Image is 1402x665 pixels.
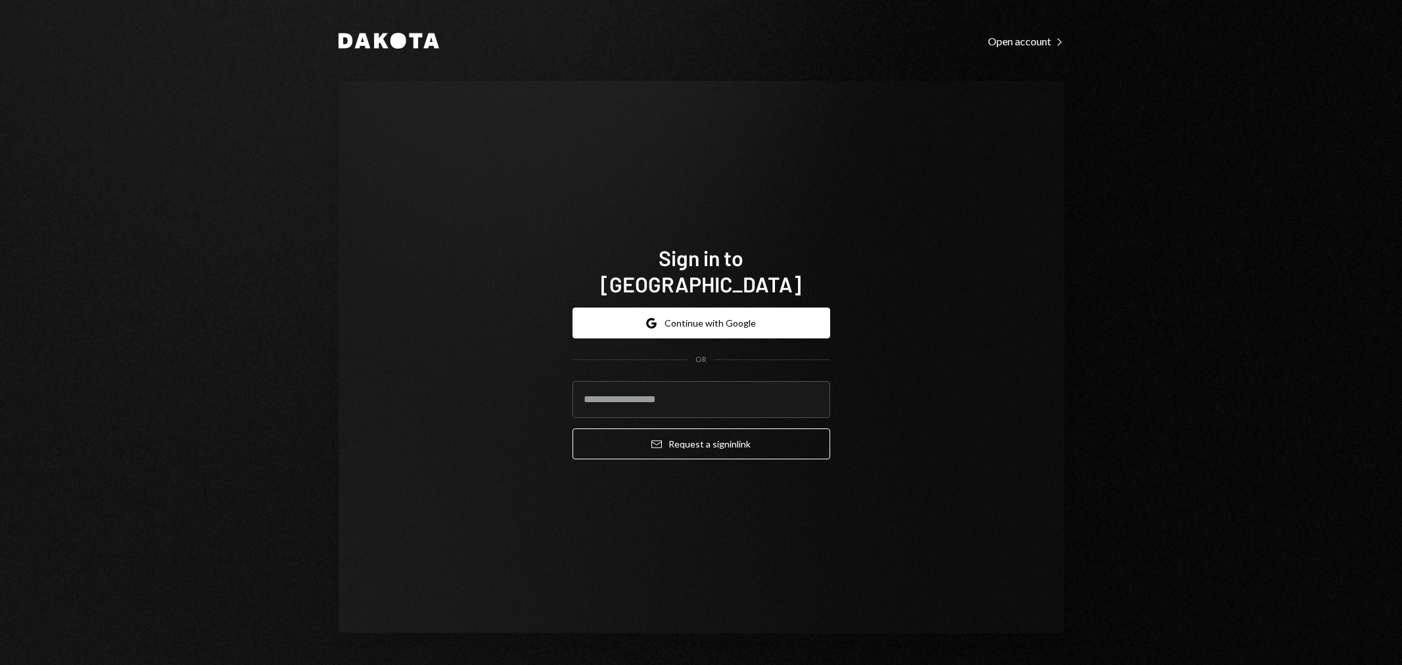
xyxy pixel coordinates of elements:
[695,354,707,365] div: OR
[572,308,830,338] button: Continue with Google
[988,35,1064,48] div: Open account
[988,34,1064,48] a: Open account
[572,428,830,459] button: Request a signinlink
[572,244,830,297] h1: Sign in to [GEOGRAPHIC_DATA]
